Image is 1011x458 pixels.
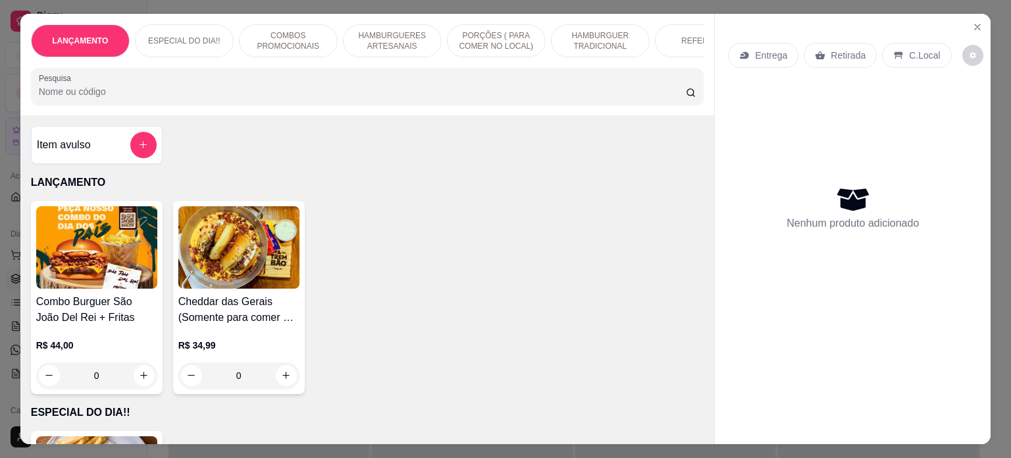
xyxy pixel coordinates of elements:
input: Pesquisa [39,85,686,98]
button: Close [967,16,988,38]
h4: Combo Burguer São João Del Rei + Fritas [36,294,157,326]
p: R$ 44,00 [36,339,157,352]
button: increase-product-quantity [134,365,155,386]
p: LANÇAMENTO [31,175,704,190]
p: REFEIÇÕES [681,36,727,46]
p: HAMBURGUER TRADICIONAL [562,30,638,51]
label: Pesquisa [39,72,76,84]
p: HAMBURGUERES ARTESANAIS [354,30,430,51]
img: product-image [178,206,299,289]
p: ESPECIAL DO DIA!! [31,405,704,420]
p: PORÇÕES ( PARA COMER NO LOCAL) [458,30,534,51]
img: product-image [36,206,157,289]
p: Entrega [755,49,787,62]
p: LANÇAMENTO [52,36,108,46]
p: COMBOS PROMOCIONAIS [250,30,326,51]
p: C.Local [909,49,940,62]
p: Nenhum produto adicionado [787,215,919,231]
p: R$ 34,99 [178,339,299,352]
h4: Cheddar das Gerais (Somente para comer no local) [178,294,299,326]
p: ESPECIAL DO DIA!! [148,36,220,46]
button: add-separate-item [130,132,157,158]
h4: Item avulso [37,137,91,153]
p: Retirada [831,49,866,62]
button: decrease-product-quantity [39,365,60,386]
button: decrease-product-quantity [962,45,983,66]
